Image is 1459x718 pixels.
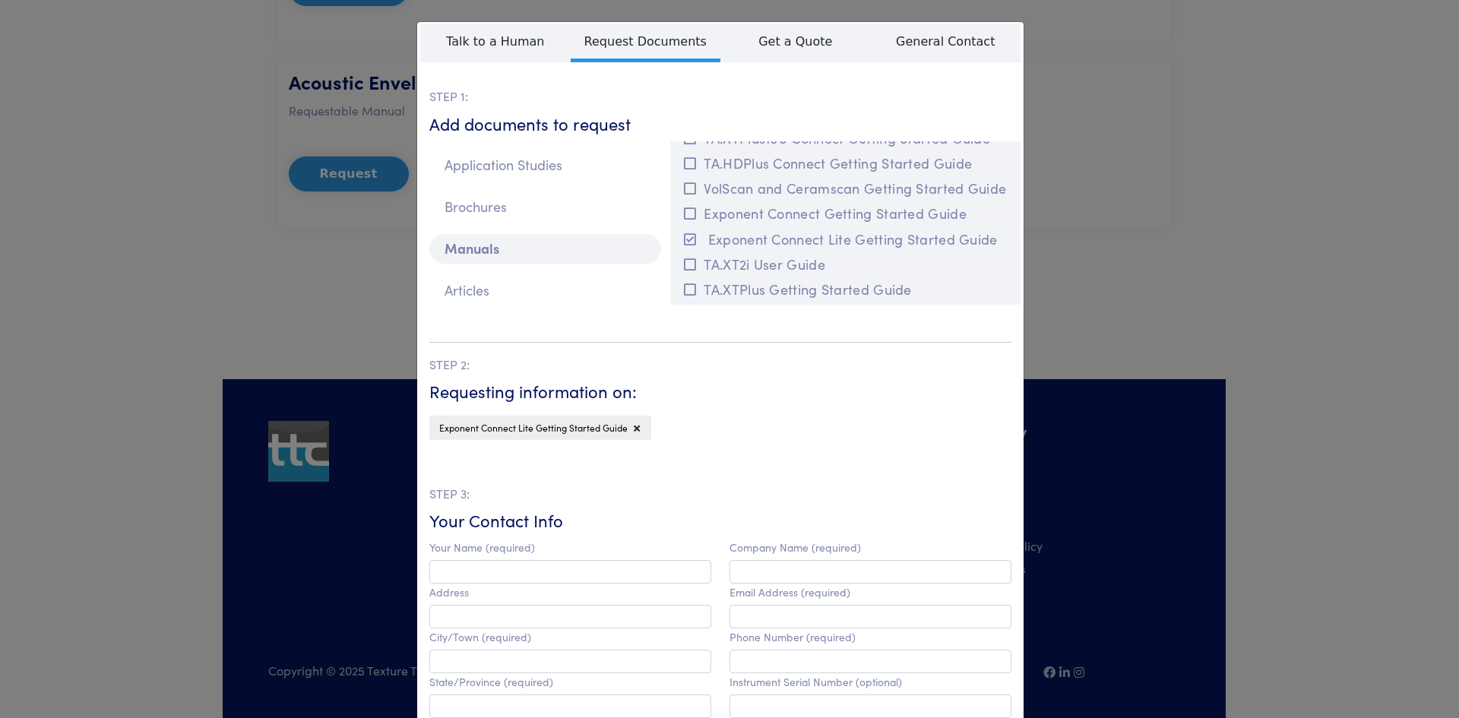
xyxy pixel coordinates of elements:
[429,484,1011,504] p: STEP 3:
[429,631,531,644] label: City/Town (required)
[429,87,1011,106] p: STEP 1:
[679,150,1011,176] button: TA.HDPlus Connect Getting Started Guide
[429,355,1011,375] p: STEP 2:
[429,192,661,222] p: Brochures
[429,150,661,180] p: Application Studies
[679,176,1011,201] button: VolScan and Ceramscan Getting Started Guide
[679,277,1011,302] button: TA.XTPlus Getting Started Guide
[429,509,1011,533] h6: Your Contact Info
[571,24,721,62] span: Request Documents
[729,586,850,599] label: Email Address (required)
[429,276,661,305] p: Articles
[439,421,628,434] span: Exponent Connect Lite Getting Started Guide
[679,302,1011,327] button: TA.XTExpress Getting Started Guide
[871,24,1021,59] span: General Contact
[679,226,1011,251] button: Exponent Connect Lite Getting Started Guide
[729,541,861,554] label: Company Name (required)
[429,234,661,264] p: Manuals
[429,380,1011,403] h6: Requesting information on:
[729,631,856,644] label: Phone Number (required)
[420,24,571,59] span: Talk to a Human
[720,24,871,59] span: Get a Quote
[679,251,1011,277] button: TA.XT2i User Guide
[429,541,535,554] label: Your Name (required)
[429,112,1011,136] h6: Add documents to request
[729,675,902,688] label: Instrument Serial Number (optional)
[429,675,553,688] label: State/Province (required)
[679,201,1011,226] button: Exponent Connect Getting Started Guide
[429,586,469,599] label: Address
